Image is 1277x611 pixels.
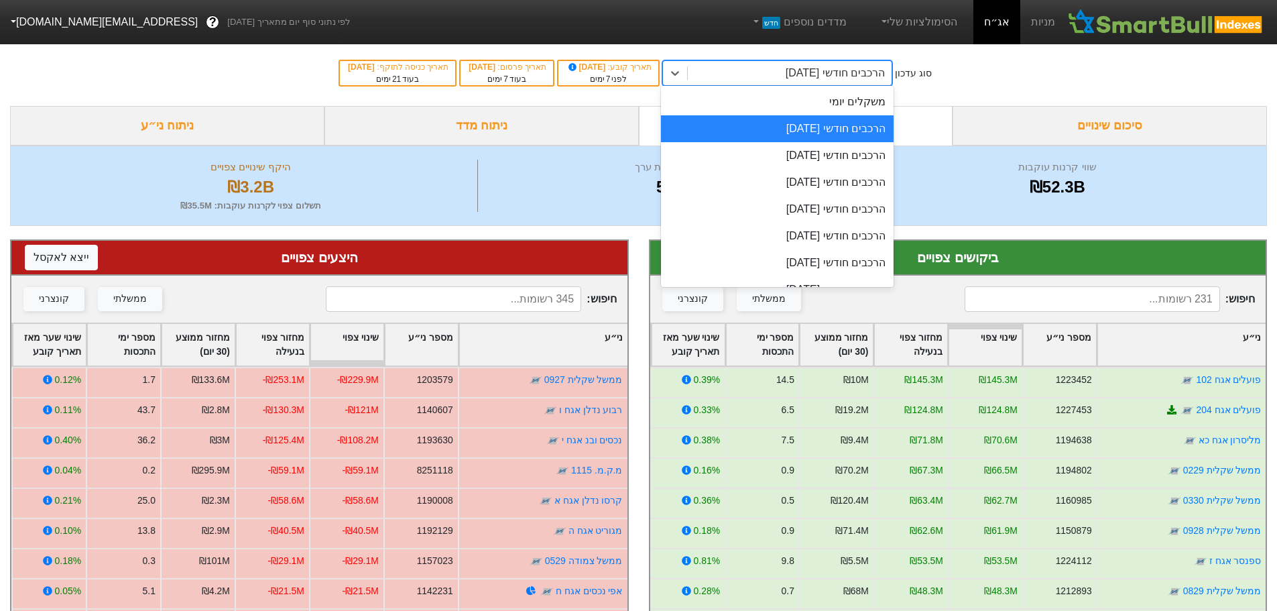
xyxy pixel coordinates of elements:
[202,403,230,417] div: ₪2.8M
[1167,585,1180,598] img: tase link
[559,404,623,415] a: רבוע נדלן אגח ו
[556,586,623,596] a: אפי נכסים אגח ח
[565,61,652,73] div: תאריך קובע :
[503,74,508,84] span: 7
[268,584,304,598] div: -₪21.5M
[199,554,230,568] div: ₪101M
[984,494,1018,508] div: ₪62.7M
[1055,554,1091,568] div: 1224112
[545,555,623,566] a: ממשל צמודה 0529
[979,373,1017,387] div: ₪145.3M
[209,13,217,32] span: ?
[800,324,873,366] div: Toggle SortBy
[1182,495,1261,506] a: ממשל שקלית 0330
[192,373,230,387] div: ₪133.6M
[392,74,401,84] span: 21
[693,403,719,417] div: 0.33%
[865,175,1250,199] div: ₪52.3B
[781,403,794,417] div: 6.5
[1180,404,1194,417] img: tase link
[1055,494,1091,508] div: 1160985
[539,494,552,508] img: tase link
[984,554,1018,568] div: ₪53.5M
[661,196,894,223] div: הרכבים חודשי [DATE]
[337,433,379,447] div: -₪108.2M
[693,433,719,447] div: 0.38%
[1182,525,1261,536] a: ממשל שקלית 0928
[347,61,448,73] div: תאריך כניסה לתוקף :
[781,554,794,568] div: 9.8
[459,324,627,366] div: Toggle SortBy
[87,324,160,366] div: Toggle SortBy
[661,169,894,196] div: הרכבים חודשי [DATE]
[25,247,614,268] div: היצעים צפויים
[661,223,894,249] div: הרכבים חודשי [DATE]
[1182,465,1261,476] a: ממשל שקלית 0229
[662,287,723,311] button: קונצרני
[467,61,546,73] div: תאריך פרסום :
[1055,584,1091,598] div: 1212893
[953,106,1267,146] div: סיכום שינויים
[326,286,581,312] input: 345 רשומות...
[417,494,453,508] div: 1190008
[843,584,868,598] div: ₪68M
[337,373,379,387] div: -₪229.9M
[693,554,719,568] div: 0.81%
[781,433,794,447] div: 7.5
[385,324,458,366] div: Toggle SortBy
[652,324,725,366] div: Toggle SortBy
[55,373,81,387] div: 0.12%
[661,249,894,276] div: הרכבים חודשי [DATE]
[781,463,794,478] div: 0.9
[55,584,81,598] div: 0.05%
[904,403,942,417] div: ₪124.8M
[268,524,304,538] div: -₪40.5M
[540,585,554,598] img: tase link
[835,524,869,538] div: ₪71.4M
[910,463,943,478] div: ₪67.3M
[830,494,868,508] div: ₪120.4M
[324,106,639,146] div: ניתוח מדד
[162,324,235,366] div: Toggle SortBy
[910,524,943,538] div: ₪62.6M
[984,584,1018,598] div: ₪48.3M
[910,433,943,447] div: ₪71.8M
[417,524,453,538] div: 1192129
[1055,463,1091,478] div: 1194802
[726,324,799,366] div: Toggle SortBy
[529,374,542,387] img: tase link
[1198,435,1261,445] a: מליסרון אגח כא
[343,463,379,478] div: -₪59.1M
[661,89,894,115] div: משקלים יומי
[25,245,98,270] button: ייצא לאקסל
[553,524,566,538] img: tase link
[693,463,719,478] div: 0.16%
[840,554,868,568] div: ₪5.5M
[781,584,794,598] div: 0.7
[781,524,794,538] div: 0.9
[544,404,557,417] img: tase link
[23,287,84,311] button: קונצרני
[1055,373,1091,387] div: 1223452
[27,175,474,199] div: ₪3.2B
[55,494,81,508] div: 0.21%
[661,276,894,303] div: הרכבים חודשי [DATE]
[1182,586,1261,596] a: ממשל שקלית 0829
[143,584,156,598] div: 5.1
[55,524,81,538] div: 0.10%
[1055,524,1091,538] div: 1150879
[873,9,963,36] a: הסימולציות שלי
[263,373,304,387] div: -₪253.1M
[343,524,379,538] div: -₪40.5M
[910,584,943,598] div: ₪48.3M
[98,287,162,311] button: ממשלתי
[910,554,943,568] div: ₪53.5M
[1023,324,1096,366] div: Toggle SortBy
[1167,524,1180,538] img: tase link
[752,292,786,307] div: ממשלתי
[556,464,569,478] img: tase link
[326,286,616,312] span: חיפוש :
[417,433,453,447] div: 1193630
[737,287,801,311] button: ממשלתי
[965,286,1220,312] input: 231 רשומות...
